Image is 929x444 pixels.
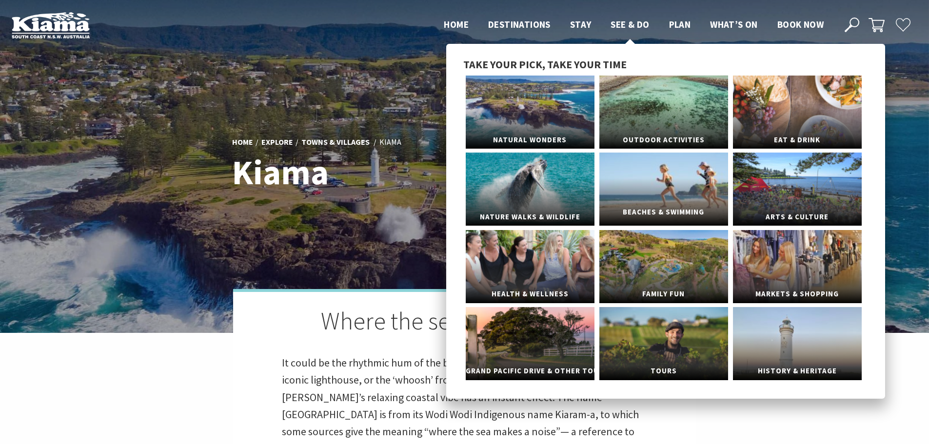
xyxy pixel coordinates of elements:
span: Take your pick, take your time [463,58,627,71]
h2: Where the sea makes a noise [282,307,648,340]
span: Tours [599,362,728,380]
span: Eat & Drink [733,131,862,149]
span: Grand Pacific Drive & Other Touring [466,362,594,380]
span: Stay [570,19,592,30]
span: Health & Wellness [466,285,594,303]
span: Book now [777,19,824,30]
span: History & Heritage [733,362,862,380]
span: Home [444,19,469,30]
h1: Kiama [232,154,508,191]
a: Towns & Villages [301,137,370,148]
span: Family Fun [599,285,728,303]
span: Outdoor Activities [599,131,728,149]
span: What’s On [710,19,758,30]
span: Beaches & Swimming [599,203,728,221]
img: Kiama Logo [12,12,90,39]
span: Plan [669,19,691,30]
span: Nature Walks & Wildlife [466,208,594,226]
li: Kiama [379,136,401,149]
nav: Main Menu [434,17,833,33]
span: Arts & Culture [733,208,862,226]
a: Explore [261,137,293,148]
a: Home [232,137,253,148]
span: Markets & Shopping [733,285,862,303]
span: Destinations [488,19,551,30]
span: See & Do [611,19,649,30]
span: Natural Wonders [466,131,594,149]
